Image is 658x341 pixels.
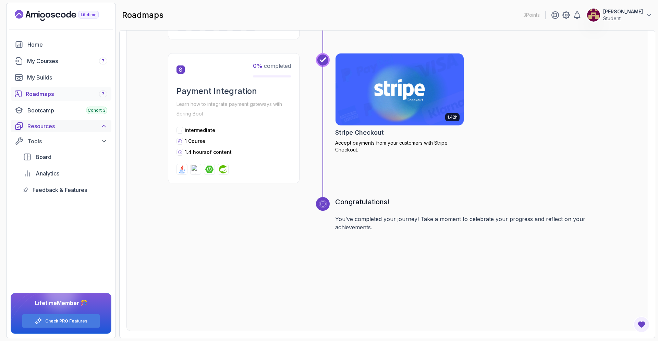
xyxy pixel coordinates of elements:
[523,12,540,19] p: 3 Points
[102,91,105,97] span: 7
[27,137,107,145] div: Tools
[27,73,107,82] div: My Builds
[27,122,107,130] div: Resources
[253,62,263,69] span: 0 %
[11,38,111,51] a: home
[11,87,111,101] a: roadmaps
[36,153,51,161] span: Board
[176,86,291,97] h2: Payment Integration
[27,57,107,65] div: My Courses
[587,8,653,22] button: user profile image[PERSON_NAME]Student
[633,316,650,333] button: Open Feedback Button
[335,53,464,153] a: Stripe Checkout card1.42hStripe CheckoutAccept payments from your customers with Stripe Checkout.
[178,165,186,173] img: java logo
[27,40,107,49] div: Home
[22,314,100,328] button: Check PRO Features
[335,128,384,137] h2: Stripe Checkout
[88,108,106,113] span: Cohort 3
[335,197,607,207] h3: Congratulations!
[336,53,464,125] img: Stripe Checkout card
[11,120,111,132] button: Resources
[185,138,205,144] span: 1 Course
[185,127,215,134] p: intermediate
[36,169,59,178] span: Analytics
[185,149,232,156] p: 1.4 hours of content
[26,90,107,98] div: Roadmaps
[219,165,227,173] img: spring logo
[27,106,107,114] div: Bootcamp
[587,9,600,22] img: user profile image
[603,15,643,22] p: Student
[447,114,458,120] p: 1.42h
[15,10,114,21] a: Landing page
[102,58,105,64] span: 7
[603,8,643,15] p: [PERSON_NAME]
[33,186,87,194] span: Feedback & Features
[19,183,111,197] a: feedback
[176,99,291,119] p: Learn how to integrate payment gateways with Spring Boot
[19,150,111,164] a: board
[11,135,111,147] button: Tools
[176,65,185,74] span: 8
[11,71,111,84] a: builds
[122,10,163,21] h2: roadmaps
[205,165,214,173] img: spring-boot logo
[45,318,87,324] a: Check PRO Features
[11,103,111,117] a: bootcamp
[335,215,607,231] p: You’ve completed your journey! Take a moment to celebrate your progress and reflect on your achie...
[192,165,200,173] img: stripe logo
[19,167,111,180] a: analytics
[11,54,111,68] a: courses
[335,139,464,153] p: Accept payments from your customers with Stripe Checkout.
[253,62,291,69] span: completed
